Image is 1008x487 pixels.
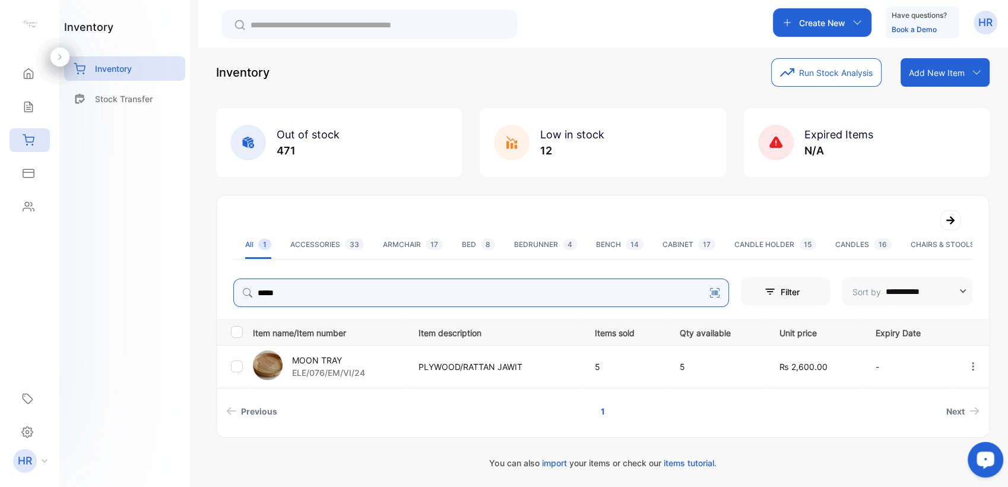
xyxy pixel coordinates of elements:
[680,324,755,339] p: Qty available
[253,324,403,339] p: Item name/Item number
[216,64,270,81] p: Inventory
[698,239,715,250] span: 17
[64,87,185,111] a: Stock Transfer
[541,458,566,468] span: import
[221,400,282,422] a: Previous page
[942,400,984,422] a: Next page
[946,405,965,418] span: Next
[892,25,937,34] a: Book a Demo
[680,360,755,373] p: 5
[626,239,644,250] span: 14
[874,239,892,250] span: 16
[245,239,271,250] div: All
[18,453,32,469] p: HR
[64,56,185,81] a: Inventory
[663,458,716,468] span: items tutorial.
[418,324,570,339] p: Item description
[835,239,892,250] div: CANDLES
[771,58,882,87] button: Run Stock Analysis
[345,239,364,250] span: 33
[290,239,364,250] div: ACCESSORIES
[734,239,816,250] div: CANDLE HOLDER
[540,143,604,159] p: 12
[217,400,989,422] ul: Pagination
[481,239,495,250] span: 8
[773,8,871,37] button: Create New
[383,239,443,250] div: ARMCHAIR
[594,360,655,373] p: 5
[911,239,998,250] div: CHAIRS & STOOLS
[95,93,153,105] p: Stock Transfer
[594,324,655,339] p: Items sold
[241,405,277,418] span: Previous
[64,19,113,35] h1: inventory
[663,239,715,250] div: CABINET
[852,286,881,298] p: Sort by
[540,128,604,141] span: Low in stock
[799,17,845,29] p: Create New
[277,128,340,141] span: Out of stock
[804,128,873,141] span: Expired Items
[426,239,443,250] span: 17
[514,239,577,250] div: BEDRUNNER
[258,239,271,250] span: 1
[842,277,972,306] button: Sort by
[804,143,873,159] p: N/A
[462,239,495,250] div: BED
[418,360,570,373] p: PLYWOOD/RATTAN JAWIT
[587,400,619,422] a: Page 1 is your current page
[563,239,577,250] span: 4
[876,360,943,373] p: -
[974,8,997,37] button: HR
[95,62,132,75] p: Inventory
[216,457,990,469] p: You can also your items or check our
[596,239,644,250] div: BENCH
[292,366,365,379] p: ELE/076/EM/VI/24
[21,15,39,33] img: logo
[277,143,340,159] p: 471
[799,239,816,250] span: 15
[253,350,283,380] img: item
[876,324,943,339] p: Expiry Date
[779,324,851,339] p: Unit price
[978,15,993,30] p: HR
[892,10,947,21] p: Have questions?
[779,362,828,372] span: ₨ 2,600.00
[292,354,365,366] p: MOON TRAY
[909,67,965,79] p: Add New Item
[958,437,1008,487] iframe: LiveChat chat widget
